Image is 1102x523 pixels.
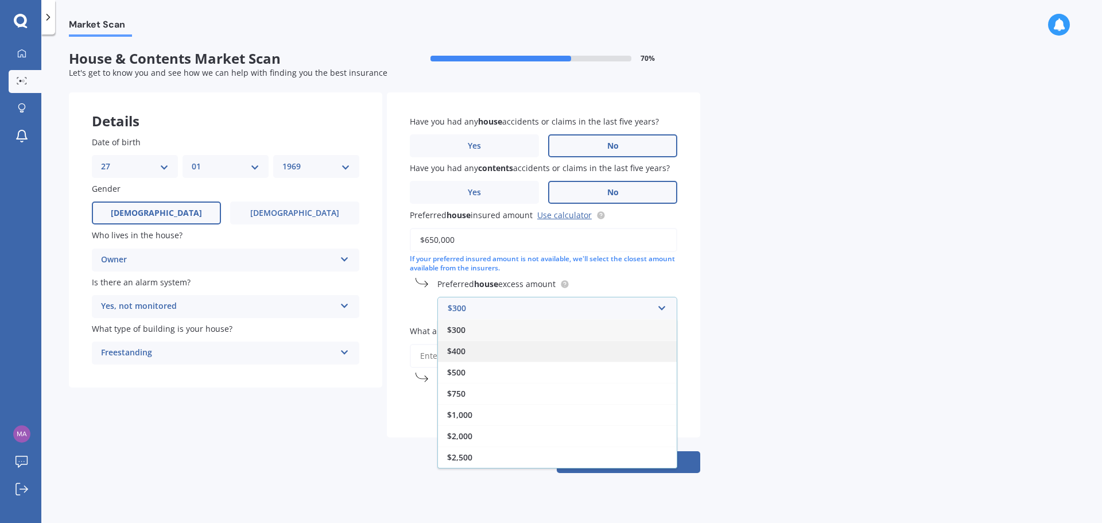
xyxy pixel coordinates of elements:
span: $750 [447,388,465,399]
span: [DEMOGRAPHIC_DATA] [111,208,202,218]
span: Have you had any accidents or claims in the last five years? [410,116,659,127]
span: $2,000 [447,431,472,441]
span: Preferred excess amount [437,278,556,289]
b: house [474,278,498,289]
span: No [607,188,619,197]
div: If your preferred insured amount is not available, we'll select the closest amount available from... [410,254,677,274]
span: Is there an alarm system? [92,277,191,288]
span: What type of building is your house? [92,323,232,334]
a: Use calculator [537,210,592,220]
span: Preferred insured amount [410,210,533,220]
input: Enter amount [410,228,677,252]
span: [DEMOGRAPHIC_DATA] [250,208,339,218]
div: Freestanding [101,346,335,360]
span: $1,000 [447,409,472,420]
span: What are your worth? [410,326,525,336]
div: Owner [101,253,335,267]
div: Details [69,92,382,127]
b: house [478,116,502,127]
span: Gender [92,183,121,194]
span: Who lives in the house? [92,230,183,241]
span: $2,500 [447,452,472,463]
span: 70 % [641,55,655,63]
span: Market Scan [69,19,132,34]
span: Yes [468,141,481,151]
span: Let's get to know you and see how we can help with finding you the best insurance [69,67,387,78]
span: No [607,141,619,151]
img: 9c15b2168a2a4d450ab65b9a2f6179b2 [13,425,30,443]
span: $300 [447,324,465,335]
b: contents [478,162,513,173]
input: Enter amount [410,344,677,368]
div: Yes, not monitored [101,300,335,313]
b: house [447,210,471,220]
span: House & Contents Market Scan [69,51,385,67]
span: $400 [447,346,465,357]
span: Yes [468,188,481,197]
span: $500 [447,367,465,378]
span: Have you had any accidents or claims in the last five years? [410,162,670,173]
span: Date of birth [92,137,141,148]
